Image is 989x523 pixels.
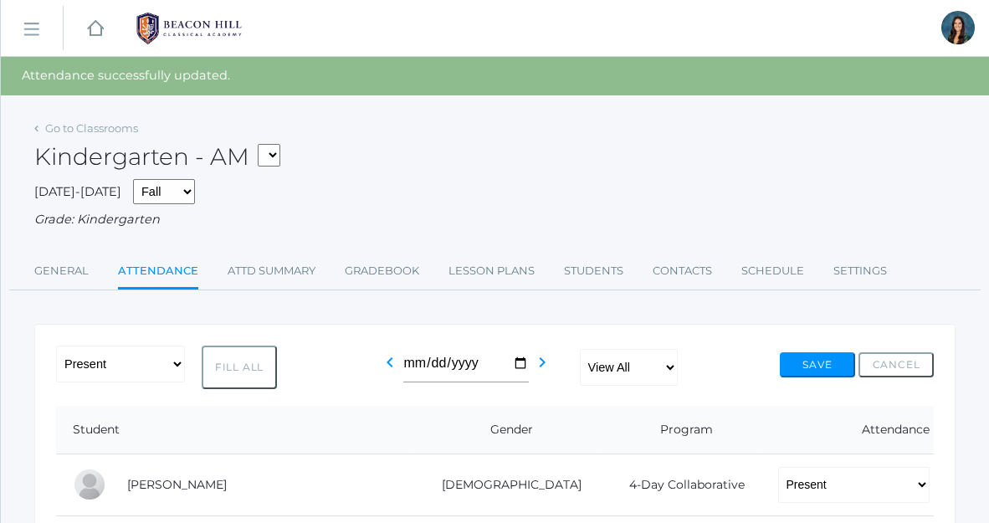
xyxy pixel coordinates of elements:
h2: Kindergarten - AM [34,144,280,171]
th: Student [56,406,411,454]
a: Attendance [118,254,198,290]
td: 4-Day Collaborative [600,454,761,516]
a: Students [564,254,623,288]
a: Contacts [653,254,712,288]
a: chevron_left [380,361,400,376]
td: [DEMOGRAPHIC_DATA] [411,454,601,516]
th: Gender [411,406,601,454]
div: Jordyn Dewey [941,11,975,44]
th: Attendance [761,406,934,454]
a: Attd Summary [228,254,315,288]
a: chevron_right [532,361,552,376]
div: Attendance successfully updated. [1,57,989,95]
a: General [34,254,89,288]
button: Save [780,352,855,377]
button: Fill All [202,346,277,389]
a: Lesson Plans [448,254,535,288]
a: Settings [833,254,887,288]
button: Cancel [858,352,934,377]
div: Grade: Kindergarten [34,211,956,229]
th: Program [600,406,761,454]
div: Maia Canan [73,468,106,501]
i: chevron_left [380,352,400,372]
a: Go to Classrooms [45,121,138,135]
i: chevron_right [532,352,552,372]
img: BHCALogos-05-308ed15e86a5a0abce9b8dd61676a3503ac9727e845dece92d48e8588c001991.png [126,8,252,49]
a: Schedule [741,254,804,288]
a: [PERSON_NAME] [127,477,227,492]
span: [DATE]-[DATE] [34,184,121,199]
a: Gradebook [345,254,419,288]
